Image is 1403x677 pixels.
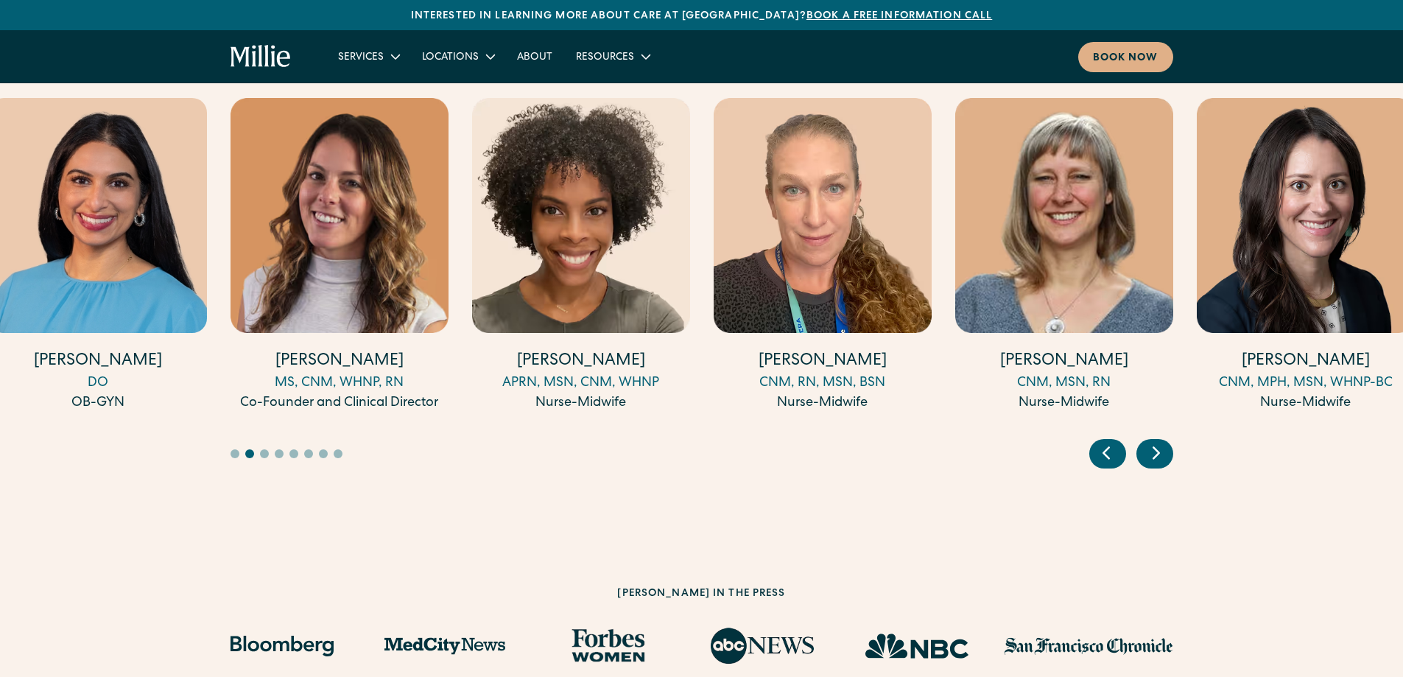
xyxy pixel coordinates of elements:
div: APRN, MSN, CNM, WHNP [472,373,690,393]
button: Go to slide 7 [319,449,328,458]
div: Locations [422,50,479,66]
a: [PERSON_NAME]MS, CNM, WHNP, RNCo-Founder and Clinical Director [231,98,449,413]
div: Nurse-Midwife [472,393,690,413]
div: CNM, MSN, RN [955,373,1173,393]
img: San Francisco Chronicle logo [1004,637,1173,655]
div: MS, CNM, WHNP, RN [231,373,449,393]
div: Nurse-Midwife [955,393,1173,413]
a: home [231,45,292,69]
div: Services [338,50,384,66]
button: Go to slide 3 [260,449,269,458]
h4: [PERSON_NAME] [472,351,690,373]
button: Go to slide 2 [245,449,254,458]
img: NBC Logo [865,634,968,659]
div: Book now [1093,51,1158,66]
div: Previous slide [1089,439,1126,469]
div: Resources [564,44,661,69]
img: Forbes Women logo [557,625,660,667]
img: ABC News logo [711,625,814,667]
div: 3 / 17 [231,98,449,415]
a: [PERSON_NAME]APRN, MSN, CNM, WHNPNurse-Midwife [472,98,690,413]
h4: [PERSON_NAME] [231,351,449,373]
button: Go to slide 1 [231,449,239,458]
a: [PERSON_NAME]CNM, MSN, RNNurse-Midwife [955,98,1173,413]
button: Go to slide 4 [275,449,284,458]
button: Go to slide 5 [289,449,298,458]
button: Go to slide 8 [334,449,342,458]
div: 4 / 17 [472,98,690,415]
h2: [PERSON_NAME] in the press [419,586,985,602]
img: MedCity News logo [384,637,505,655]
a: Book now [1078,42,1173,72]
div: 5 / 17 [714,98,932,415]
a: Book a free information call [806,11,992,21]
div: CNM, RN, MSN, BSN [714,373,932,393]
a: [PERSON_NAME]CNM, RN, MSN, BSNNurse-Midwife [714,98,932,413]
img: Bloomberg logo [231,636,334,656]
div: Next slide [1136,439,1173,469]
div: 6 / 17 [955,98,1173,415]
h4: [PERSON_NAME] [955,351,1173,373]
div: Nurse-Midwife [714,393,932,413]
div: Locations [410,44,505,69]
div: Services [326,44,410,69]
button: Go to slide 6 [304,449,313,458]
div: Resources [576,50,634,66]
div: Co-Founder and Clinical Director [231,393,449,413]
a: About [505,44,564,69]
h4: [PERSON_NAME] [714,351,932,373]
